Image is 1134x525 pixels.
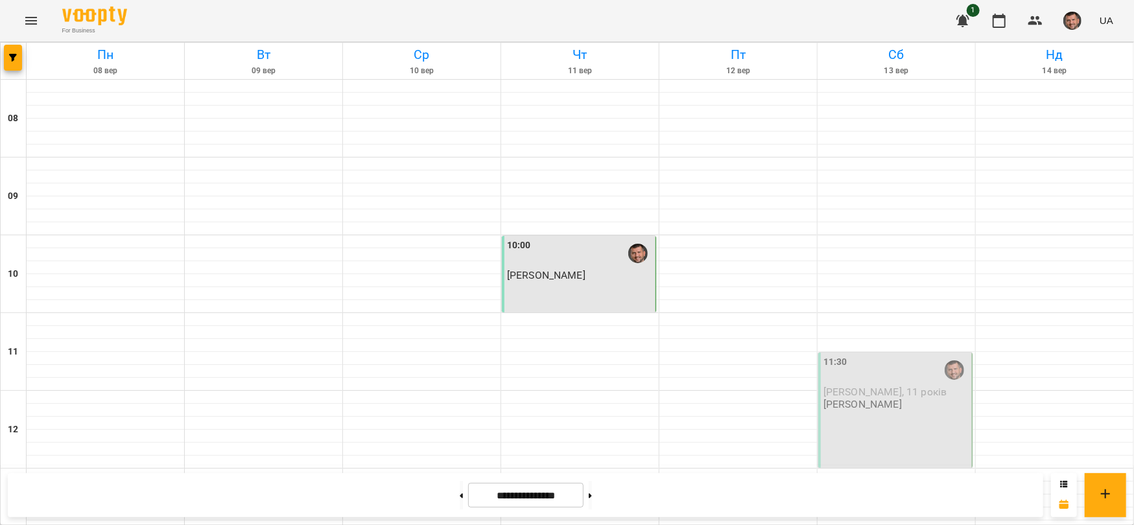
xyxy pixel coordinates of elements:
h6: Чт [503,45,657,65]
label: 11:30 [823,355,847,369]
h6: 08 [8,111,18,126]
h6: 13 вер [820,65,973,77]
span: 1 [967,4,980,17]
h6: Сб [820,45,973,65]
h6: 12 [8,423,18,437]
h6: 10 [8,267,18,281]
h6: Нд [978,45,1131,65]
img: 75717b8e963fcd04a603066fed3de194.png [1063,12,1081,30]
img: Voopty Logo [62,6,127,25]
label: 10:00 [507,239,531,253]
h6: 14 вер [978,65,1131,77]
h6: 12 вер [661,65,815,77]
span: For Business [62,27,127,35]
span: UA [1100,14,1113,27]
span: [PERSON_NAME], 11 років [823,386,947,398]
h6: 11 вер [503,65,657,77]
img: Маленченко Юрій Сергійович [628,244,648,263]
button: Menu [16,5,47,36]
h6: Вт [187,45,340,65]
h6: 09 [8,189,18,204]
h6: 09 вер [187,65,340,77]
h6: 11 [8,345,18,359]
h6: 08 вер [29,65,182,77]
span: [PERSON_NAME] [507,269,585,281]
h6: Пт [661,45,815,65]
h6: Пн [29,45,182,65]
h6: 10 вер [345,65,499,77]
h6: Ср [345,45,499,65]
p: [PERSON_NAME] [823,399,902,410]
img: Маленченко Юрій Сергійович [945,360,964,380]
button: UA [1094,8,1118,32]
